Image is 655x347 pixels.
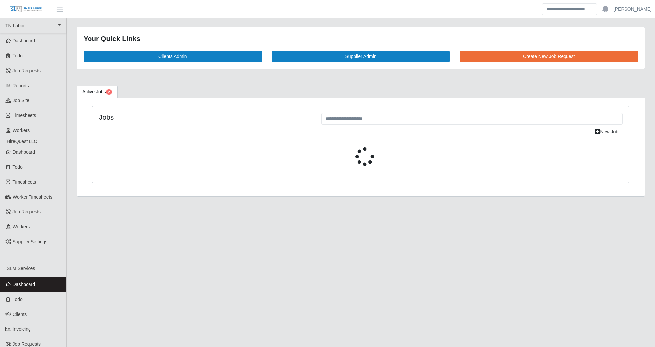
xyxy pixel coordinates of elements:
[13,38,35,43] span: Dashboard
[99,113,311,121] h4: Jobs
[13,98,30,103] span: job site
[13,128,30,133] span: Workers
[106,89,112,95] span: Pending Jobs
[13,179,36,185] span: Timesheets
[13,224,30,229] span: Workers
[272,51,450,62] a: Supplier Admin
[9,6,42,13] img: SLM Logo
[13,113,36,118] span: Timesheets
[13,282,35,287] span: Dashboard
[13,209,41,214] span: Job Requests
[13,326,31,332] span: Invoicing
[84,33,638,44] div: Your Quick Links
[13,312,27,317] span: Clients
[13,297,23,302] span: Todo
[13,83,29,88] span: Reports
[542,3,597,15] input: Search
[7,266,35,271] span: SLM Services
[13,149,35,155] span: Dashboard
[614,6,652,13] a: [PERSON_NAME]
[13,194,52,200] span: Worker Timesheets
[460,51,638,62] a: Create New Job Request
[77,86,118,98] a: Active Jobs
[13,53,23,58] span: Todo
[84,51,262,62] a: Clients Admin
[13,239,48,244] span: Supplier Settings
[7,139,37,144] span: HireQuest LLC
[13,164,23,170] span: Todo
[13,68,41,73] span: Job Requests
[591,126,623,138] a: New Job
[13,341,41,347] span: Job Requests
